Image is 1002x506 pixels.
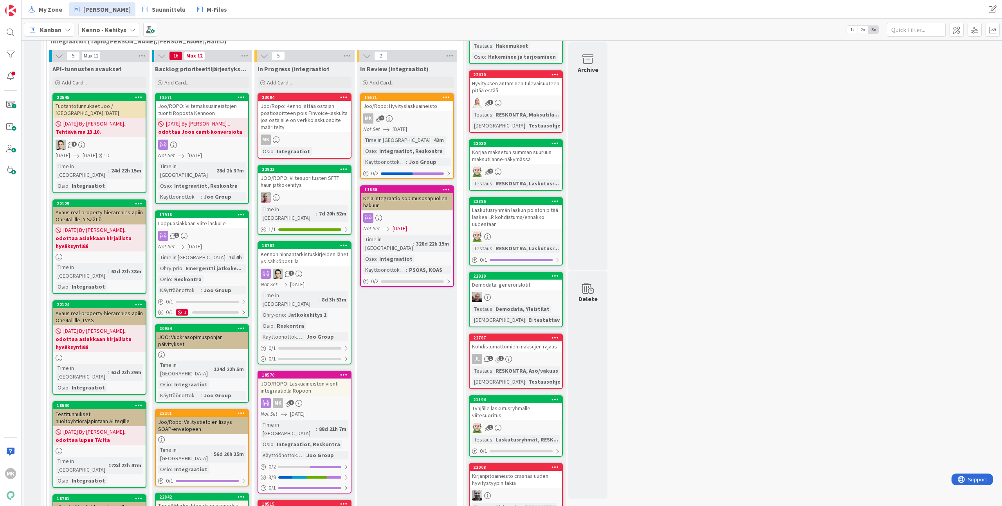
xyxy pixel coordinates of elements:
[109,166,143,175] div: 24d 22h 15m
[56,263,108,280] div: Time in [GEOGRAPHIC_DATA]
[40,25,61,34] span: Kanban
[261,135,271,145] div: MK
[174,233,179,238] span: 1
[470,140,562,164] div: 23030Korjaa maksetun summan suuruus maksutilanne-näkymässä
[360,93,454,179] a: 19571Joo/Ropo: HyvityslaskuaineistoMKNot Set[DATE]Time in [GEOGRAPHIC_DATA]:43mOsio:Integraatiot,...
[261,321,274,330] div: Osio
[5,5,16,16] img: Visit kanbanzone.com
[470,205,562,229] div: Laskutusryhmän laskun poiston pitää laskea LR kohdistuma/ennakko uudestaan
[317,209,348,218] div: 7d 20h 52m
[470,341,562,352] div: Kohdistumattomien maksujen rajaus
[68,282,70,291] span: :
[109,267,143,276] div: 63d 23h 38m
[53,200,146,224] div: 22125Avaus real-property-hierarchies-apiin One4All:lle, Y-Säätiö
[492,110,494,119] span: :
[286,310,328,319] div: Jatkokehitys 1
[56,282,68,291] div: Osio
[187,151,202,160] span: [DATE]
[176,309,188,316] div: 1
[187,242,202,251] span: [DATE]
[472,366,492,375] div: Testaus
[393,224,407,233] span: [DATE]
[53,409,146,426] div: Testitunnukset huoltoyhtiörajapintaan Allteqille
[290,280,305,289] span: [DATE]
[473,335,562,341] div: 22787
[159,95,248,100] div: 18571
[363,158,406,166] div: Käyttöönottokriittisyys
[62,79,87,86] span: Add Card...
[289,400,294,405] span: 9
[488,356,493,361] span: 1
[158,361,211,378] div: Time in [GEOGRAPHIC_DATA]
[376,147,377,155] span: :
[258,192,351,203] div: HJ
[469,139,563,191] a: 23030Korjaa maksetun summan suuruus maksutilanne-näkymässäANTestaus:RESKONTRA, Laskutusr...
[258,166,351,190] div: 22923JOO/ROPO: Viitesuoritusten SFTP haun jatkokehitys
[360,185,454,287] a: 11860Kela integraatio sopimusosapuolien hakuunNot Set[DATE]Time in [GEOGRAPHIC_DATA]:328d 22h 15m...
[57,302,146,307] div: 22124
[273,398,283,408] div: MK
[494,41,530,50] div: Hakemukset
[52,93,146,193] a: 22545Tuotantotunnukset Joo / [GEOGRAPHIC_DATA] [DATE][DATE] By [PERSON_NAME]...Tehtävä ma 13.10.T...
[53,301,146,308] div: 22124
[202,286,233,294] div: Joo Group
[156,307,248,317] div: 0/11
[70,383,107,392] div: Integraatiot
[158,253,225,262] div: Time in [GEOGRAPHIC_DATA]
[361,276,453,286] div: 0/2
[258,94,351,101] div: 23004
[472,52,485,61] div: Osio
[68,383,70,392] span: :
[363,255,376,263] div: Osio
[57,95,146,100] div: 22545
[407,266,444,274] div: PSOAS, KOAS
[377,147,445,155] div: Integraatiot, Reskontra
[473,397,562,402] div: 21194
[470,198,562,229] div: 22886Laskutusryhmän laskun poiston pitää laskea LR kohdistuma/ennakko uudestaan
[492,244,494,253] span: :
[227,253,244,262] div: 7d 4h
[319,295,320,304] span: :
[158,391,201,400] div: Käyttöönottokriittisyys
[363,266,406,274] div: Käyttöönottokriittisyys
[414,239,451,248] div: 328d 22h 15m
[201,192,202,201] span: :
[172,181,240,190] div: Integraatiot, Reskontra
[363,126,380,133] i: Not Set
[108,368,109,377] span: :
[472,121,525,130] div: [DEMOGRAPHIC_DATA]
[492,41,494,50] span: :
[172,380,209,389] div: Integraatiot
[361,186,453,193] div: 11860
[82,26,126,34] b: Kenno - Kehitys
[525,377,526,386] span: :
[379,115,384,120] span: 1
[70,181,107,190] div: Integraatiot
[258,379,351,396] div: JOO/ROPO: Laskuaineiston vienti integraatiolla Ropoon
[182,264,184,273] span: :
[275,147,312,156] div: Integraatiot
[285,310,286,319] span: :
[361,101,453,111] div: Joo/Ropo: Hyvityslaskuaineisto
[261,281,278,288] i: Not Set
[108,166,109,175] span: :
[472,292,482,302] img: JH
[470,231,562,242] div: AN
[494,244,561,253] div: RESKONTRA, Laskutusr...
[470,273,562,290] div: 22919Demodata: generoi slotit
[526,316,568,324] div: Ei testattavi...
[494,110,561,119] div: RESKONTRA, Maksutila...
[305,332,336,341] div: Joo Group
[53,308,146,325] div: Avaus real-property-hierarchies-apiin One4All:lle, LVAS
[166,298,173,306] span: 0 / 1
[56,234,143,250] b: odottaa asiakkaan kirjallista hyväksyntää
[258,371,351,493] a: 18570JOO/ROPO: Laskuaineiston vienti integraatiolla RopoonMKNot Set[DATE]Time in [GEOGRAPHIC_DATA...
[303,332,305,341] span: :
[158,286,201,294] div: Käyttöönottokriittisyys
[258,242,351,249] div: 18702
[406,158,407,166] span: :
[68,181,70,190] span: :
[432,136,446,144] div: 43m
[258,371,351,379] div: 18570
[104,151,110,160] div: 1D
